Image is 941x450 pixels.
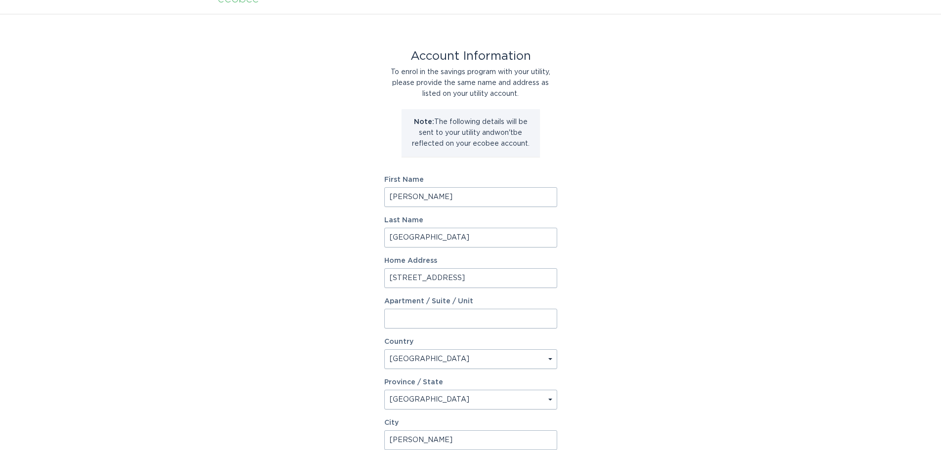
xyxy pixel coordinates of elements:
[384,51,557,62] div: Account Information
[384,257,557,264] label: Home Address
[414,119,434,125] strong: Note:
[409,117,532,149] p: The following details will be sent to your utility and won't be reflected on your ecobee account.
[384,298,557,305] label: Apartment / Suite / Unit
[384,419,557,426] label: City
[384,379,443,386] label: Province / State
[384,217,557,224] label: Last Name
[384,338,413,345] label: Country
[384,176,557,183] label: First Name
[384,67,557,99] div: To enrol in the savings program with your utility, please provide the same name and address as li...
